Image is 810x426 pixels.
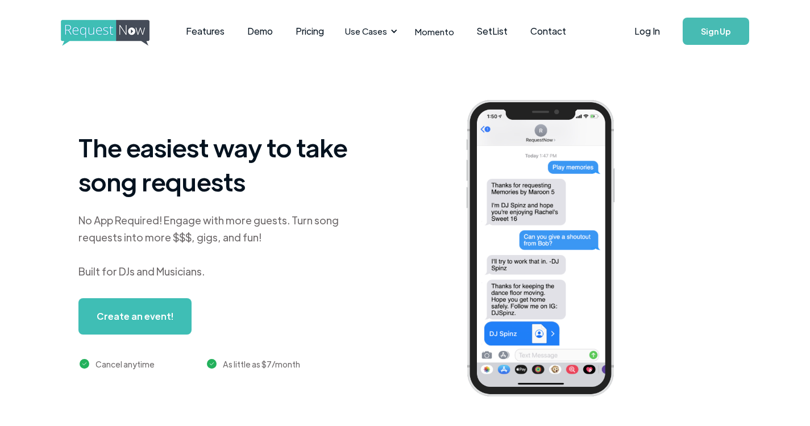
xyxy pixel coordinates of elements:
img: green checkmark [80,359,89,369]
a: home [61,20,146,43]
a: Pricing [284,14,335,49]
a: Log In [623,11,671,51]
h1: The easiest way to take song requests [78,130,363,198]
div: Use Cases [345,25,387,37]
div: Use Cases [338,14,401,49]
a: Features [175,14,236,49]
a: SetList [466,14,519,49]
a: Contact [519,14,578,49]
div: Cancel anytime [95,357,155,371]
div: No App Required! Engage with more guests. Turn song requests into more $$$, gigs, and fun! Built ... [78,212,363,280]
img: requestnow logo [61,20,171,46]
a: Sign Up [683,18,749,45]
img: iphone screenshot [453,92,645,408]
a: Demo [236,14,284,49]
a: Momento [404,15,466,48]
a: Create an event! [78,298,192,335]
img: green checkmark [207,359,217,369]
div: As little as $7/month [223,357,300,371]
